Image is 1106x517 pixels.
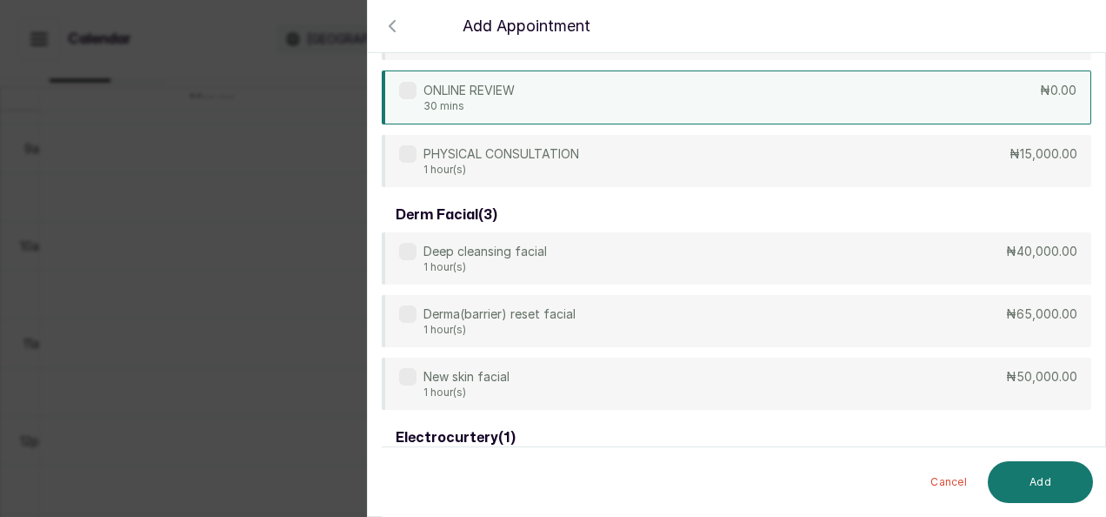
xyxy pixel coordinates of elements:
[916,461,981,503] button: Cancel
[423,305,576,323] p: Derma(barrier) reset facial
[423,145,579,163] p: PHYSICAL CONSULTATION
[463,14,590,38] p: Add Appointment
[423,163,579,177] p: 1 hour(s)
[423,260,547,274] p: 1 hour(s)
[1040,82,1076,99] p: ₦0.00
[396,427,516,448] h3: electrocurtery ( 1 )
[988,461,1093,503] button: Add
[1009,145,1077,163] p: ₦15,000.00
[1006,305,1077,323] p: ₦65,000.00
[423,323,576,337] p: 1 hour(s)
[1006,243,1077,260] p: ₦40,000.00
[423,368,510,386] p: New skin facial
[1006,368,1077,386] p: ₦50,000.00
[423,99,515,113] p: 30 mins
[423,82,515,99] p: ONLINE REVIEW
[396,205,497,225] h3: derm facial ( 3 )
[423,386,510,399] p: 1 hour(s)
[423,243,547,260] p: Deep cleansing facial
